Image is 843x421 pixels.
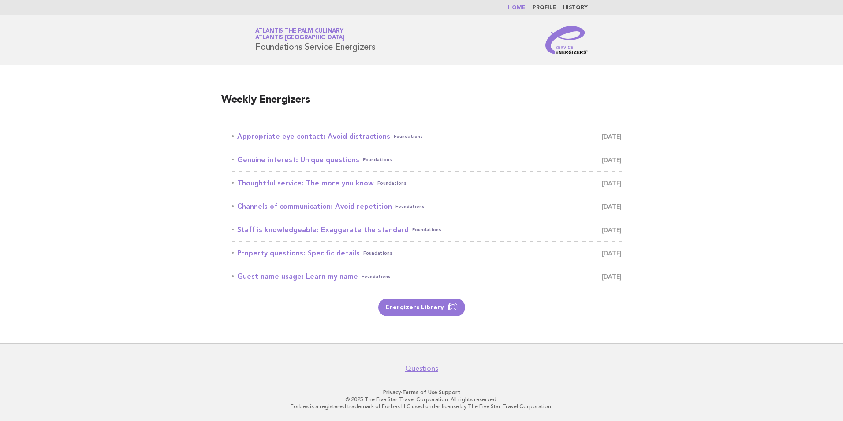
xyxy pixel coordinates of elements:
[508,5,526,11] a: Home
[232,177,622,189] a: Thoughtful service: The more you knowFoundations [DATE]
[255,28,344,41] a: Atlantis The Palm CulinaryAtlantis [GEOGRAPHIC_DATA]
[439,389,460,395] a: Support
[412,224,441,236] span: Foundations
[255,29,376,52] h1: Foundations Service Energizers
[395,200,425,213] span: Foundations
[602,270,622,283] span: [DATE]
[362,270,391,283] span: Foundations
[402,389,437,395] a: Terms of Use
[232,130,622,143] a: Appropriate eye contact: Avoid distractionsFoundations [DATE]
[602,200,622,213] span: [DATE]
[602,224,622,236] span: [DATE]
[232,270,622,283] a: Guest name usage: Learn my nameFoundations [DATE]
[232,224,622,236] a: Staff is knowledgeable: Exaggerate the standardFoundations [DATE]
[545,26,588,54] img: Service Energizers
[602,247,622,259] span: [DATE]
[533,5,556,11] a: Profile
[394,130,423,143] span: Foundations
[152,403,691,410] p: Forbes is a registered trademark of Forbes LLC used under license by The Five Star Travel Corpora...
[152,396,691,403] p: © 2025 The Five Star Travel Corporation. All rights reserved.
[363,247,392,259] span: Foundations
[255,35,344,41] span: Atlantis [GEOGRAPHIC_DATA]
[152,389,691,396] p: · ·
[602,130,622,143] span: [DATE]
[563,5,588,11] a: History
[602,177,622,189] span: [DATE]
[232,247,622,259] a: Property questions: Specific detailsFoundations [DATE]
[377,177,407,189] span: Foundations
[383,389,401,395] a: Privacy
[221,93,622,114] h2: Weekly Energizers
[405,364,438,373] a: Questions
[602,154,622,166] span: [DATE]
[232,200,622,213] a: Channels of communication: Avoid repetitionFoundations [DATE]
[378,299,465,316] a: Energizers Library
[363,154,392,166] span: Foundations
[232,154,622,166] a: Genuine interest: Unique questionsFoundations [DATE]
